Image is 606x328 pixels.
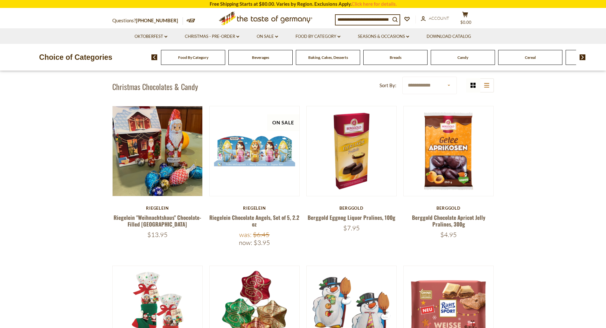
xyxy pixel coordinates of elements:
[457,55,468,60] a: Candy
[210,106,300,196] img: Riegelein Chocolate Angels, Set of 5, 2.2 oz
[440,231,457,239] span: $4.95
[239,239,252,247] label: Now:
[404,106,494,196] img: Berggold Chocolate Apricot Jelly Pralines, 300g
[525,55,536,60] a: Cereal
[178,55,208,60] a: Food By Category
[147,231,168,239] span: $13.95
[308,213,395,221] a: Berggold Eggnog Liquor Pralines, 100g
[253,231,269,239] span: $6.45
[135,33,167,40] a: Oktoberfest
[112,206,203,211] div: Riegelein
[308,55,348,60] a: Baking, Cakes, Desserts
[390,55,401,60] a: Breads
[429,16,449,21] span: Account
[209,213,299,228] a: Riegelein Chocolate Angels, Set of 5, 2.2 oz
[306,206,397,211] div: Berggold
[209,206,300,211] div: Riegelein
[257,33,278,40] a: On Sale
[358,33,409,40] a: Seasons & Occasions
[296,33,340,40] a: Food By Category
[252,55,269,60] a: Beverages
[456,11,475,27] button: $0.00
[352,1,397,7] a: Click here for details.
[112,17,183,25] p: Questions?
[403,206,494,211] div: Berggold
[114,213,201,228] a: Riegelein "Weihnachtshaus" Chocolate-Filled [GEOGRAPHIC_DATA]
[343,224,360,232] span: $7.95
[307,106,397,196] img: Berggold Eggnog Liquor Pralines, 100g
[185,33,239,40] a: Christmas - PRE-ORDER
[380,81,396,89] label: Sort By:
[254,239,270,247] span: $3.95
[136,17,178,23] a: [PHONE_NUMBER]
[151,54,157,60] img: previous arrow
[113,106,203,196] img: Riegelein "Weihnachtshaus" Chocolate-Filled Santa House
[421,15,449,22] a: Account
[460,20,471,25] span: $0.00
[412,213,485,228] a: Berggold Chocolate Apricot Jelly Pralines, 300g
[580,54,586,60] img: next arrow
[112,82,198,91] h1: Christmas Chocolates & Candy
[239,231,252,239] label: Was:
[427,33,471,40] a: Download Catalog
